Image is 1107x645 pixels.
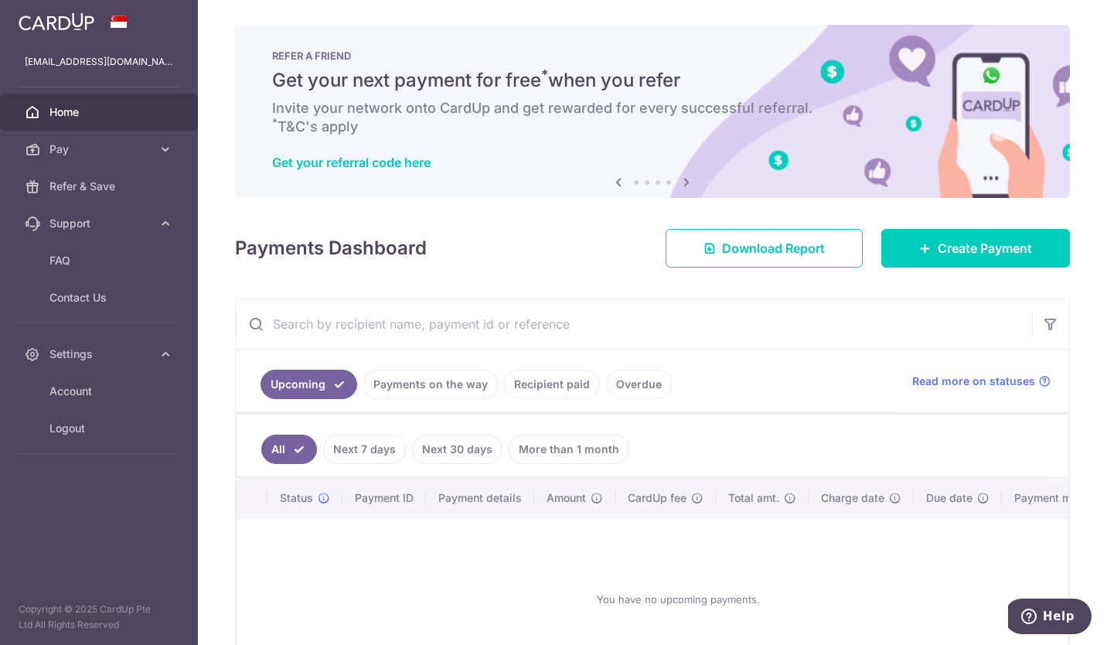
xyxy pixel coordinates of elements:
[912,374,1051,389] a: Read more on statuses
[49,346,152,362] span: Settings
[49,142,152,157] span: Pay
[412,435,502,464] a: Next 30 days
[49,421,152,436] span: Logout
[49,104,152,120] span: Home
[49,290,152,305] span: Contact Us
[261,370,357,399] a: Upcoming
[938,239,1032,258] span: Create Payment
[272,49,1033,62] p: REFER A FRIEND
[722,239,825,258] span: Download Report
[547,490,586,506] span: Amount
[49,384,152,399] span: Account
[49,216,152,231] span: Support
[628,490,686,506] span: CardUp fee
[49,253,152,268] span: FAQ
[342,478,426,518] th: Payment ID
[235,25,1070,198] img: RAF banner
[881,229,1070,268] a: Create Payment
[235,234,427,262] h4: Payments Dashboard
[49,179,152,194] span: Refer & Save
[926,490,972,506] span: Due date
[509,435,629,464] a: More than 1 month
[728,490,779,506] span: Total amt.
[821,490,884,506] span: Charge date
[606,370,672,399] a: Overdue
[1008,599,1092,637] iframe: Opens a widget where you can find more information
[19,12,94,31] img: CardUp
[272,68,1033,93] h5: Get your next payment for free when you refer
[426,478,534,518] th: Payment details
[272,99,1033,136] h6: Invite your network onto CardUp and get rewarded for every successful referral. T&C's apply
[261,435,317,464] a: All
[236,299,1032,349] input: Search by recipient name, payment id or reference
[25,54,173,70] p: [EMAIL_ADDRESS][DOMAIN_NAME]
[272,155,431,170] a: Get your referral code here
[504,370,600,399] a: Recipient paid
[666,229,863,268] a: Download Report
[912,374,1035,389] span: Read more on statuses
[363,370,498,399] a: Payments on the way
[323,435,406,464] a: Next 7 days
[280,490,313,506] span: Status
